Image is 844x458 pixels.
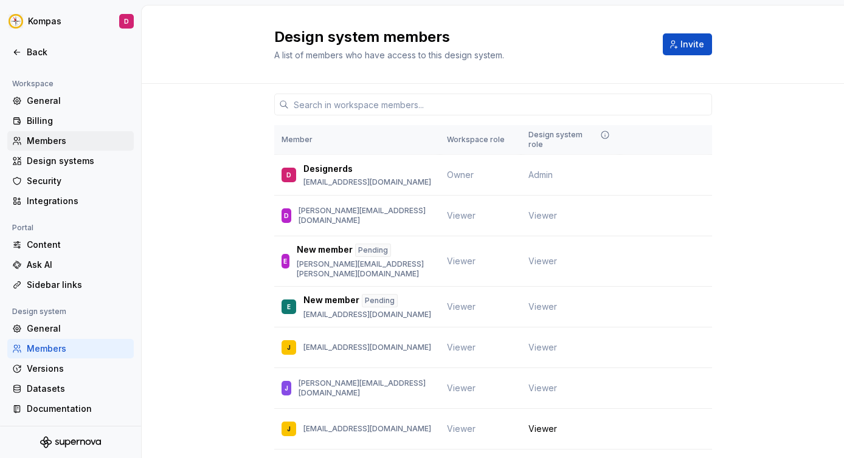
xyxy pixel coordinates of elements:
a: General [7,319,134,338]
span: Viewer [447,301,476,312]
span: Viewer [447,342,476,352]
a: Sidebar links [7,275,134,295]
a: Integrations [7,191,134,211]
p: [EMAIL_ADDRESS][DOMAIN_NAME] [303,177,431,187]
a: Versions [7,359,134,378]
a: Security [7,171,134,191]
svg: Supernova Logo [40,436,101,448]
th: Workspace role [440,125,521,155]
th: Member [274,125,440,155]
div: Content [27,239,129,251]
div: Ask AI [27,259,129,271]
p: [EMAIL_ADDRESS][DOMAIN_NAME] [303,424,431,434]
div: Pending [362,294,398,307]
p: New member [297,244,353,257]
a: General [7,91,134,111]
p: [PERSON_NAME][EMAIL_ADDRESS][DOMAIN_NAME] [299,378,432,398]
a: Content [7,235,134,255]
div: E [283,255,287,267]
div: Integrations [27,195,129,207]
div: Datasets [27,383,129,395]
div: D [284,210,289,222]
input: Search in workspace members... [289,94,712,115]
div: Design systems [27,155,129,167]
div: Members [27,135,129,147]
span: A list of members who have access to this design system. [274,50,504,60]
button: KompasD [2,8,139,35]
a: Documentation [7,399,134,419]
span: Owner [447,169,474,180]
a: Members [7,339,134,358]
img: 08074ee4-1ecd-486d-a7dc-923fcc0bed6c.png [9,14,23,29]
a: Back [7,43,134,62]
span: Admin [528,169,553,181]
span: Viewer [447,210,476,220]
button: Invite [663,33,712,55]
span: Viewer [447,383,476,393]
span: Viewer [528,301,557,313]
div: D [124,16,129,26]
div: J [285,382,288,394]
div: Kompas [28,15,61,27]
div: Versions [27,363,129,375]
div: Sidebar links [27,279,129,291]
div: J [287,341,291,354]
a: Members [7,131,134,151]
span: Viewer [447,256,476,266]
div: Design system role [528,130,612,149]
div: Members [27,343,129,355]
div: Pending [355,244,391,257]
a: Design systems [7,151,134,171]
span: Viewer [528,423,557,435]
div: Security [27,175,129,187]
h2: Design system members [274,27,648,47]
span: Viewer [528,341,557,354]
span: Viewer [528,255,557,267]
p: [EMAIL_ADDRESS][DOMAIN_NAME] [303,343,431,352]
div: D [286,169,291,181]
div: Back [27,46,129,58]
div: General [27,95,129,107]
span: Viewer [447,423,476,434]
span: Invite [680,38,704,50]
p: [EMAIL_ADDRESS][DOMAIN_NAME] [303,310,431,320]
p: New member [303,294,359,307]
div: General [27,323,129,335]
p: Designerds [303,163,353,175]
span: Viewer [528,382,557,394]
div: Billing [27,115,129,127]
a: Billing [7,111,134,131]
p: [PERSON_NAME][EMAIL_ADDRESS][DOMAIN_NAME] [299,206,432,225]
div: J [287,423,291,435]
div: Documentation [27,403,129,415]
a: Datasets [7,379,134,398]
div: Workspace [7,77,58,91]
a: Ask AI [7,255,134,275]
div: Design system [7,304,71,319]
div: E [287,301,291,313]
p: [PERSON_NAME][EMAIL_ADDRESS][PERSON_NAME][DOMAIN_NAME] [297,259,432,279]
div: Portal [7,220,38,235]
span: Viewer [528,210,557,222]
